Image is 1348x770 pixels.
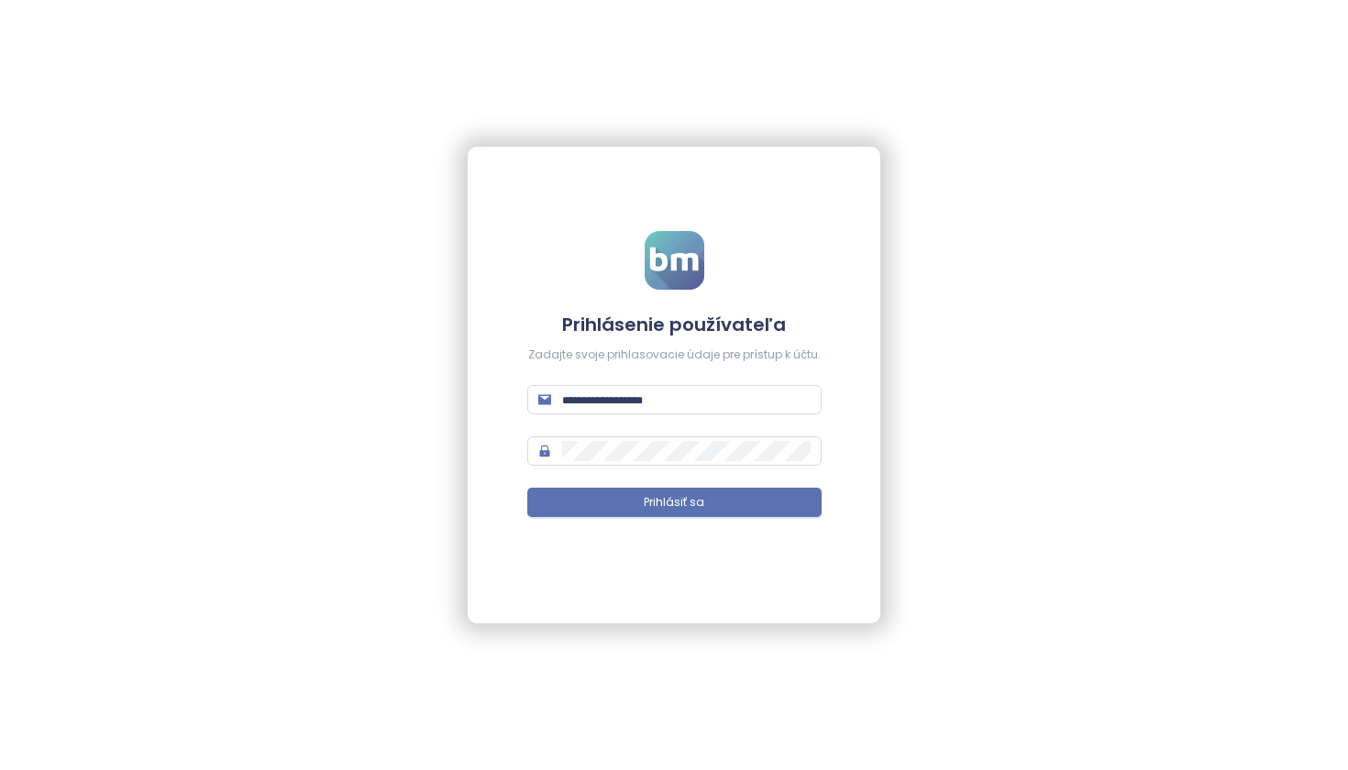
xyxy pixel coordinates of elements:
img: logo [645,231,704,290]
span: mail [538,393,551,406]
span: Prihlásiť sa [644,494,704,511]
button: Prihlásiť sa [527,488,822,517]
div: Zadajte svoje prihlasovacie údaje pre prístup k účtu. [527,346,822,364]
span: lock [538,445,551,457]
h4: Prihlásenie používateľa [527,312,822,337]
